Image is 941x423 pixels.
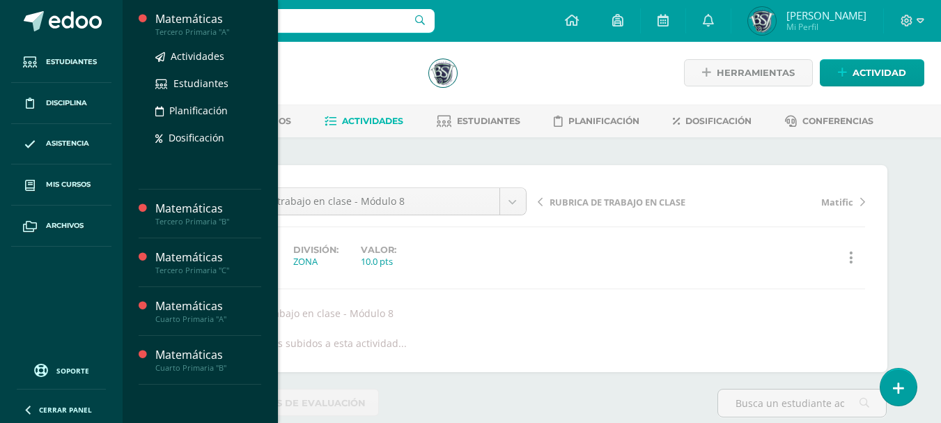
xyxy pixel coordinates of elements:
span: Estudiantes [46,56,97,68]
div: Cuarto Primaria "B" [155,363,261,373]
div: Matemáticas [155,11,261,27]
span: Estudiantes [173,77,228,90]
div: 10.0 pts [361,255,396,268]
a: MatemáticasCuarto Primaria "A" [155,298,261,324]
span: Matific [821,196,853,208]
a: Soporte [17,360,106,379]
div: Matemáticas [155,347,261,363]
span: Soporte [56,366,89,376]
a: Dosificación [155,130,261,146]
a: Mis cursos [11,164,111,206]
a: MatemáticasTercero Primaria "A" [155,11,261,37]
label: División: [293,245,339,255]
span: Dosificación [169,131,224,144]
a: Asistencia [11,124,111,165]
span: Dosificación [685,116,752,126]
div: Tercero Primaria 'A' [176,76,412,89]
span: Herramientas [717,60,795,86]
div: No hay archivos subidos a esta actividad... [208,337,407,350]
a: Herramientas [684,59,813,86]
span: Actividad [853,60,906,86]
span: Herramientas de evaluación [204,390,366,416]
a: RUBRICA DE TRABAJO EN CLASE [538,194,701,208]
span: Cerrar panel [39,405,92,415]
div: ZONA [293,255,339,268]
a: Matific [701,194,865,208]
a: Archivos [11,206,111,247]
div: Tercero Primaria "C" [155,266,261,275]
a: MatemáticasTercero Primaria "B" [155,201,261,226]
div: Cuarto Primaria "A" [155,314,261,324]
a: MatemáticasTercero Primaria "C" [155,249,261,275]
span: Planificación [568,116,639,126]
a: Actividades [325,110,403,132]
span: Conferencias [802,116,873,126]
span: F3 Rúbrica de trabajo en clase - Módulo 8 [210,188,489,215]
div: Matemáticas [155,249,261,266]
a: Estudiantes [437,110,520,132]
img: 4ad66ca0c65d19b754e3d5d7000ffc1b.png [429,59,457,87]
h1: Matemáticas [176,56,412,76]
span: RUBRICA DE TRABAJO EN CLASE [550,196,685,208]
span: Actividades [171,49,224,63]
span: Disciplina [46,98,87,109]
a: MatemáticasCuarto Primaria "B" [155,347,261,373]
input: Busca un estudiante aquí... [718,390,886,417]
span: Estudiantes [457,116,520,126]
span: Asistencia [46,138,89,149]
a: Actividad [820,59,924,86]
div: Matemáticas [155,298,261,314]
a: Dosificación [673,110,752,132]
div: Tercero Primaria "A" [155,27,261,37]
a: Disciplina [11,83,111,124]
a: Planificación [155,102,261,118]
span: Mis cursos [46,179,91,190]
img: 4ad66ca0c65d19b754e3d5d7000ffc1b.png [748,7,776,35]
a: Estudiantes [155,75,261,91]
span: [PERSON_NAME] [786,8,866,22]
span: Actividades [342,116,403,126]
a: Estudiantes [11,42,111,83]
a: Planificación [554,110,639,132]
input: Busca un usuario... [132,9,435,33]
div: F3 Rúbrica de trabajo en clase - Módulo 8 [194,307,871,320]
a: Actividades [155,48,261,64]
div: Matemáticas [155,201,261,217]
a: Conferencias [785,110,873,132]
a: F3 Rúbrica de trabajo en clase - Módulo 8 [200,188,526,215]
span: Archivos [46,220,84,231]
label: Valor: [361,245,396,255]
div: Tercero Primaria "B" [155,217,261,226]
span: Mi Perfil [786,21,866,33]
span: Planificación [169,104,228,117]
